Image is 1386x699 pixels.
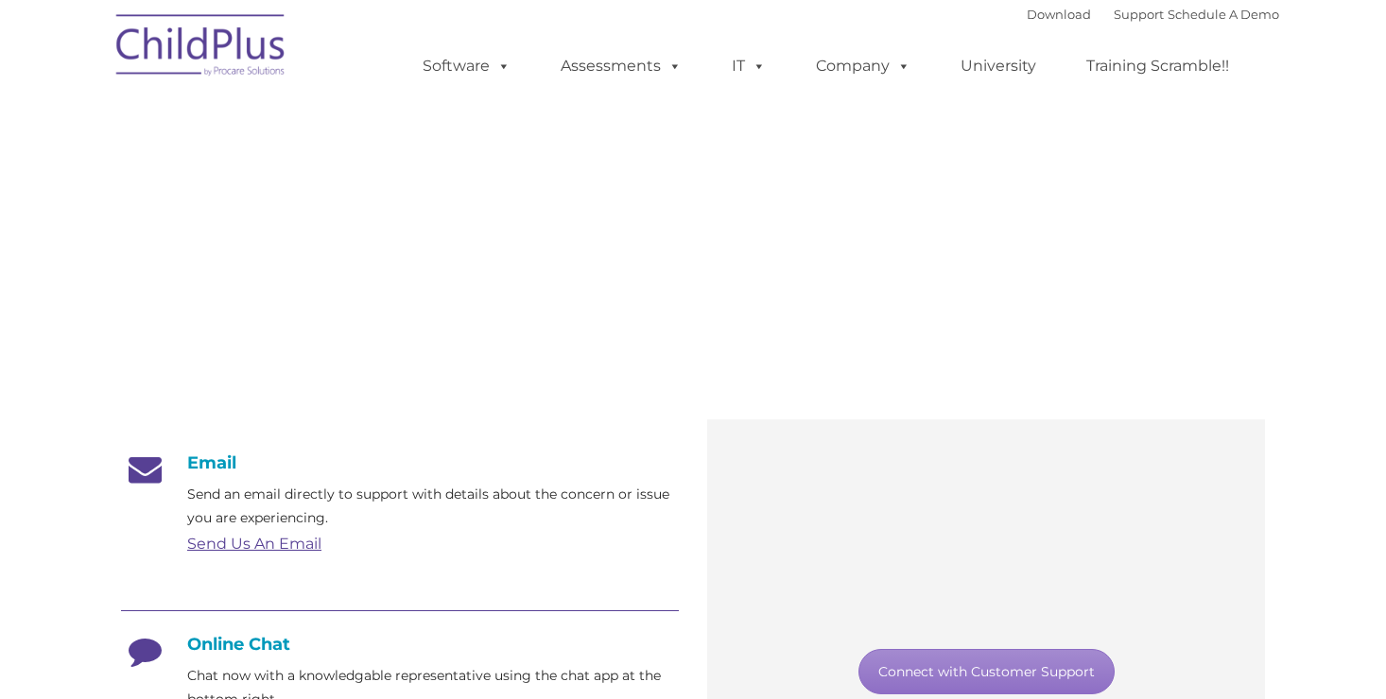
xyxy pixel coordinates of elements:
[187,535,321,553] a: Send Us An Email
[187,483,679,530] p: Send an email directly to support with details about the concern or issue you are experiencing.
[121,634,679,655] h4: Online Chat
[797,47,929,85] a: Company
[858,649,1115,694] a: Connect with Customer Support
[1168,7,1279,22] a: Schedule A Demo
[1067,47,1248,85] a: Training Scramble!!
[542,47,701,85] a: Assessments
[107,1,296,95] img: ChildPlus by Procare Solutions
[404,47,529,85] a: Software
[1027,7,1279,22] font: |
[942,47,1055,85] a: University
[1027,7,1091,22] a: Download
[713,47,785,85] a: IT
[1114,7,1164,22] a: Support
[121,452,679,473] h4: Email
